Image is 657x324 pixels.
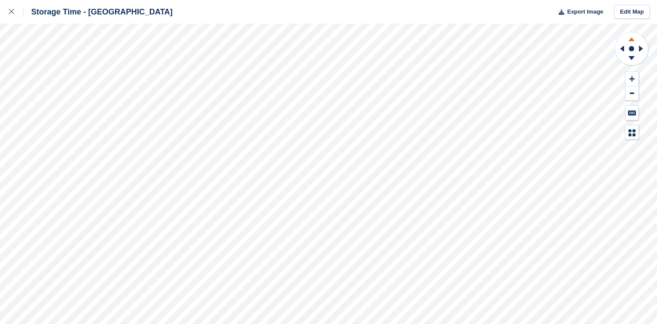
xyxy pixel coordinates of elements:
[625,86,639,101] button: Zoom Out
[567,7,603,16] span: Export Image
[553,5,603,19] button: Export Image
[625,106,639,120] button: Keyboard Shortcuts
[625,72,639,86] button: Zoom In
[625,125,639,140] button: Map Legend
[614,5,650,19] a: Edit Map
[23,7,173,17] div: Storage Time - [GEOGRAPHIC_DATA]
